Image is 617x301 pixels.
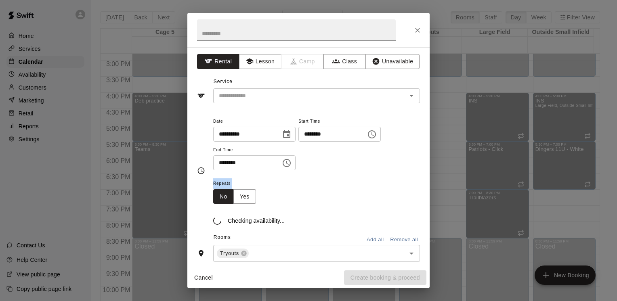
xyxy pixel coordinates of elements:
button: Choose date, selected date is Sep 12, 2025 [279,126,295,142]
span: Tryouts [217,249,242,257]
p: Checking availability... [228,217,285,225]
div: Tryouts [217,249,249,258]
button: Open [406,248,417,259]
span: Date [213,116,296,127]
button: Add all [362,234,388,246]
button: Yes [233,189,256,204]
button: Unavailable [365,54,420,69]
button: Open [406,90,417,101]
span: Repeats [213,178,262,189]
button: Remove all [388,234,420,246]
button: Rental [197,54,239,69]
button: Close [410,23,425,38]
button: Class [323,54,366,69]
svg: Service [197,92,205,100]
svg: Timing [197,167,205,175]
button: No [213,189,234,204]
span: End Time [213,145,296,156]
div: outlined button group [213,189,256,204]
button: Cancel [191,270,216,285]
button: Lesson [239,54,281,69]
button: Choose time, selected time is 6:30 PM [364,126,380,142]
span: Service [214,79,233,84]
button: Choose time, selected time is 7:00 PM [279,155,295,171]
span: Start Time [298,116,381,127]
span: Camps can only be created in the Services page [281,54,324,69]
svg: Rooms [197,249,205,257]
span: Rooms [214,234,231,240]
